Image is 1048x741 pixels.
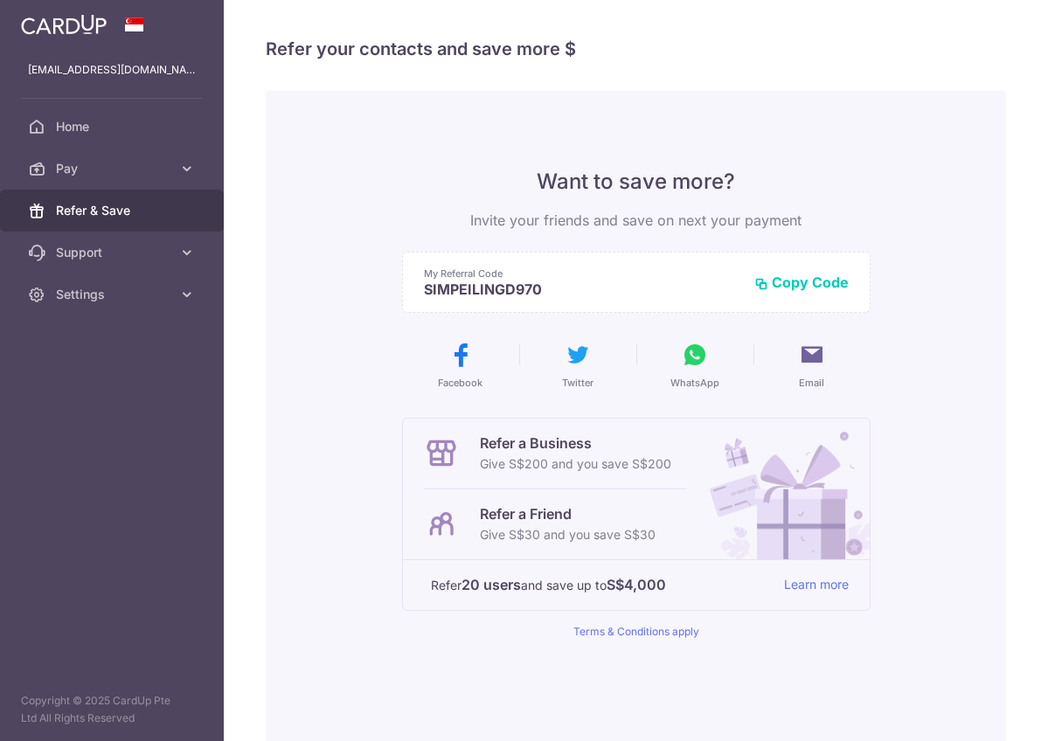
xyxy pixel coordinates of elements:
[573,625,699,638] a: Terms & Conditions apply
[431,574,770,596] p: Refer and save up to
[56,202,171,219] span: Refer & Save
[562,376,593,390] span: Twitter
[526,341,629,390] button: Twitter
[438,376,482,390] span: Facebook
[56,244,171,261] span: Support
[480,433,671,454] p: Refer a Business
[760,341,864,390] button: Email
[784,574,849,596] a: Learn more
[402,168,871,196] p: Want to save more?
[402,210,871,231] p: Invite your friends and save on next your payment
[480,503,656,524] p: Refer a Friend
[424,267,740,280] p: My Referral Code
[670,376,719,390] span: WhatsApp
[480,524,656,545] p: Give S$30 and you save S$30
[799,376,824,390] span: Email
[462,574,521,595] strong: 20 users
[754,274,849,291] button: Copy Code
[56,118,171,135] span: Home
[424,280,740,298] p: SIMPEILINGD970
[607,574,666,595] strong: S$4,000
[693,419,870,559] img: Refer
[56,286,171,303] span: Settings
[409,341,512,390] button: Facebook
[643,341,746,390] button: WhatsApp
[480,454,671,474] p: Give S$200 and you save S$200
[266,35,1006,63] h4: Refer your contacts and save more $
[21,14,107,35] img: CardUp
[28,61,196,79] p: [EMAIL_ADDRESS][DOMAIN_NAME]
[56,160,171,177] span: Pay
